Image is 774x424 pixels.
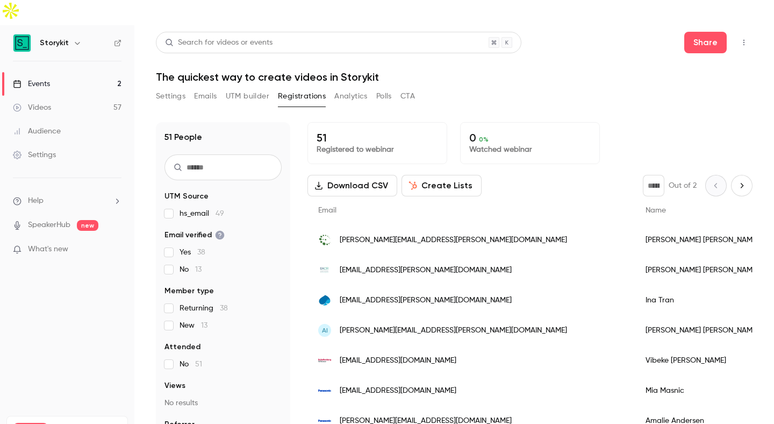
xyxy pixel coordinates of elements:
[220,305,228,312] span: 38
[13,79,50,89] div: Events
[318,294,331,307] img: capgemini.com
[479,136,489,143] span: 0 %
[13,150,56,160] div: Settings
[164,191,209,202] span: UTM Source
[197,249,205,256] span: 38
[13,34,31,52] img: Storykit
[164,398,282,408] p: No results
[684,32,727,53] button: Share
[340,265,512,276] span: [EMAIL_ADDRESS][PERSON_NAME][DOMAIN_NAME]
[180,359,202,370] span: No
[164,131,202,144] h1: 51 People
[278,88,326,105] button: Registrations
[322,326,328,335] span: AI
[28,244,68,255] span: What's new
[13,102,51,113] div: Videos
[318,420,331,422] img: eu.panasonic.com
[318,207,336,214] span: Email
[317,144,438,155] p: Registered to webinar
[180,247,205,258] span: Yes
[340,355,456,366] span: [EMAIL_ADDRESS][DOMAIN_NAME]
[164,230,225,241] span: Email verified
[195,361,202,368] span: 51
[376,88,392,105] button: Polls
[28,220,70,231] a: SpeakerHub
[216,210,224,217] span: 49
[340,385,456,397] span: [EMAIL_ADDRESS][DOMAIN_NAME]
[201,322,207,329] span: 13
[156,88,185,105] button: Settings
[318,234,331,246] img: effso.se
[402,175,482,196] button: Create Lists
[731,175,752,196] button: Next page
[226,88,269,105] button: UTM builder
[318,354,331,367] img: swlegal.ch
[28,195,44,207] span: Help
[13,195,121,207] li: help-dropdown-opener
[669,180,697,191] p: Out of 2
[317,131,438,144] p: 51
[13,126,61,137] div: Audience
[307,175,397,196] button: Download CSV
[180,208,224,219] span: hs_email
[164,286,214,296] span: Member type
[164,342,200,352] span: Attended
[340,235,567,246] span: [PERSON_NAME][EMAIL_ADDRESS][PERSON_NAME][DOMAIN_NAME]
[469,144,591,155] p: Watched webinar
[180,303,228,314] span: Returning
[340,325,567,336] span: [PERSON_NAME][EMAIL_ADDRESS][PERSON_NAME][DOMAIN_NAME]
[469,131,591,144] p: 0
[77,220,98,231] span: new
[646,207,666,214] span: Name
[165,37,273,48] div: Search for videos or events
[340,295,512,306] span: [EMAIL_ADDRESS][PERSON_NAME][DOMAIN_NAME]
[195,266,202,273] span: 13
[180,264,202,275] span: No
[400,88,415,105] button: CTA
[180,320,207,331] span: New
[156,70,752,83] h1: The quickest way to create videos in Storykit
[194,88,217,105] button: Emails
[318,390,331,392] img: ext.eu.panasonic.com
[318,264,331,277] img: eacr.org
[164,380,185,391] span: Views
[334,88,368,105] button: Analytics
[40,38,69,48] h6: Storykit
[109,245,121,255] iframe: Noticeable Trigger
